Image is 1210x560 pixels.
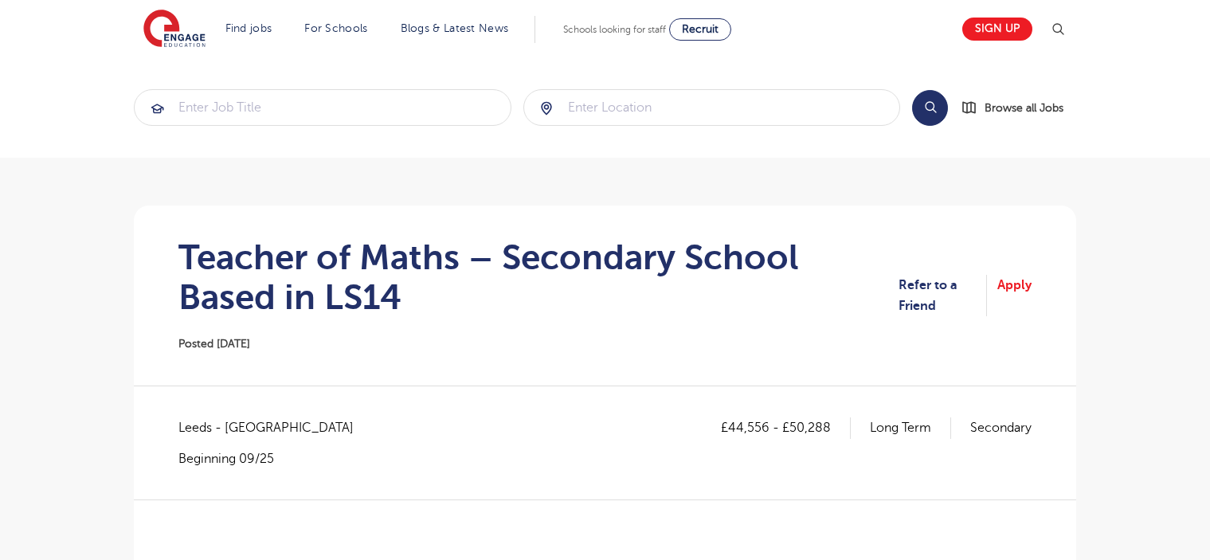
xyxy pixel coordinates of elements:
[523,89,901,126] div: Submit
[997,275,1032,317] a: Apply
[134,89,511,126] div: Submit
[912,90,948,126] button: Search
[225,22,272,34] a: Find jobs
[870,417,951,438] p: Long Term
[401,22,509,34] a: Blogs & Latest News
[178,450,370,468] p: Beginning 09/25
[143,10,206,49] img: Engage Education
[970,417,1032,438] p: Secondary
[524,90,900,125] input: Submit
[135,90,511,125] input: Submit
[178,237,899,317] h1: Teacher of Maths – Secondary School Based in LS14
[962,18,1032,41] a: Sign up
[899,275,987,317] a: Refer to a Friend
[961,99,1076,117] a: Browse all Jobs
[682,23,719,35] span: Recruit
[178,338,250,350] span: Posted [DATE]
[304,22,367,34] a: For Schools
[563,24,666,35] span: Schools looking for staff
[985,99,1063,117] span: Browse all Jobs
[178,417,370,438] span: Leeds - [GEOGRAPHIC_DATA]
[669,18,731,41] a: Recruit
[721,417,851,438] p: £44,556 - £50,288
